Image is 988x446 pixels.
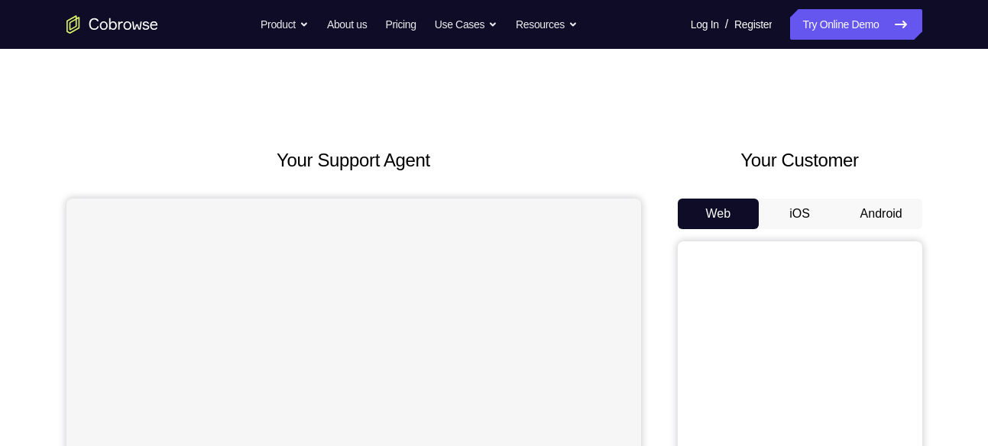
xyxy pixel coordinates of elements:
[790,9,922,40] a: Try Online Demo
[678,147,922,174] h2: Your Customer
[385,9,416,40] a: Pricing
[759,199,841,229] button: iOS
[841,199,922,229] button: Android
[734,9,772,40] a: Register
[691,9,719,40] a: Log In
[327,9,367,40] a: About us
[725,15,728,34] span: /
[678,199,760,229] button: Web
[66,15,158,34] a: Go to the home page
[516,9,578,40] button: Resources
[261,9,309,40] button: Product
[66,147,641,174] h2: Your Support Agent
[435,9,497,40] button: Use Cases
